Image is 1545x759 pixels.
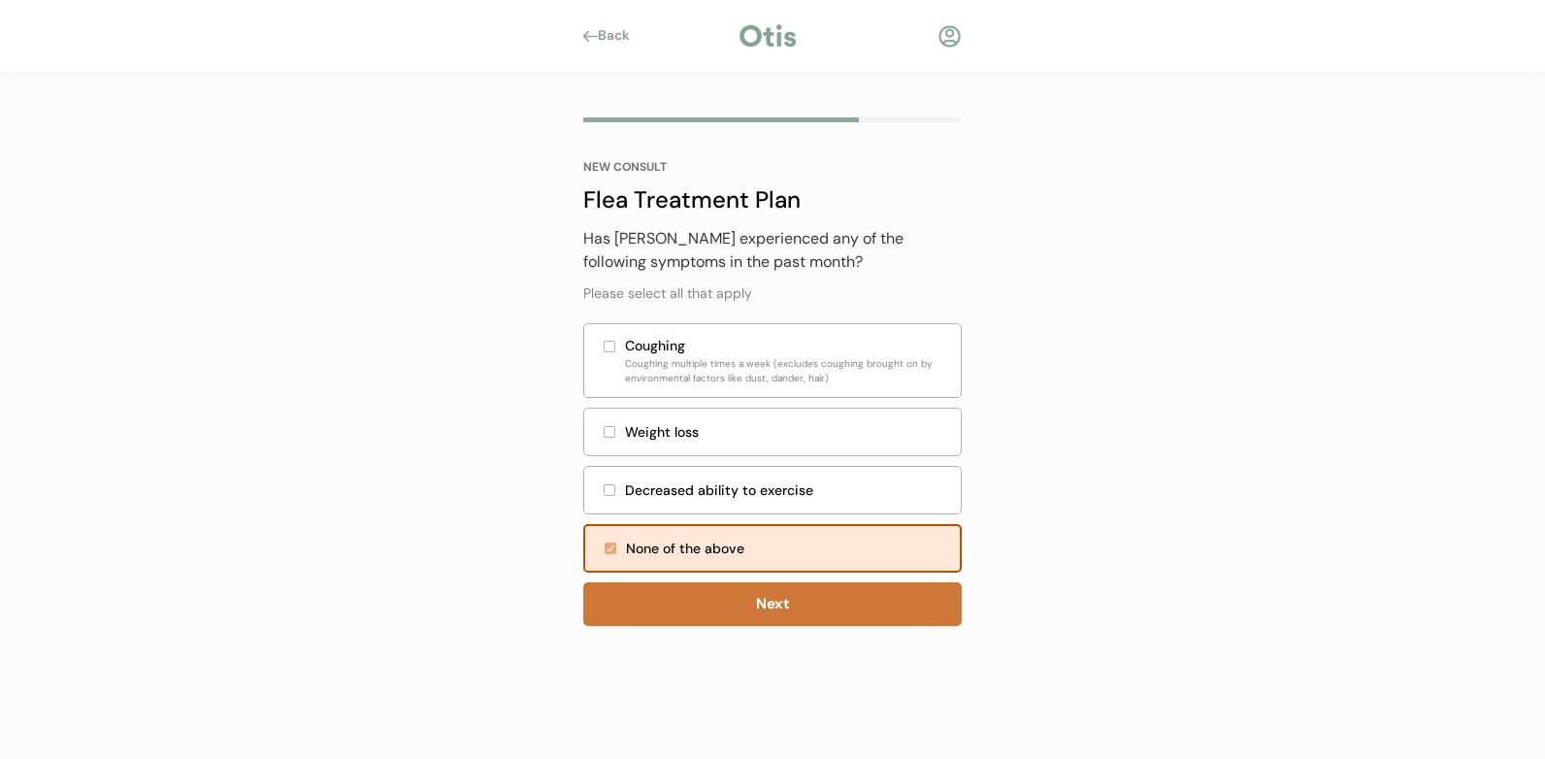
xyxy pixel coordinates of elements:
[583,582,962,626] button: Next
[625,480,949,501] div: Decreased ability to exercise
[626,539,948,559] div: None of the above
[583,161,962,173] div: NEW CONSULT
[583,227,962,274] div: Has [PERSON_NAME] experienced any of the following symptoms in the past month?
[583,182,962,217] div: Flea Treatment Plan
[625,336,949,356] div: Coughing
[604,356,949,385] div: Coughing multiple times a week (excludes coughing brought on by environmental factors like dust, ...
[583,283,962,304] div: Please select all that apply
[598,26,641,46] div: Back
[625,422,949,443] div: Weight loss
